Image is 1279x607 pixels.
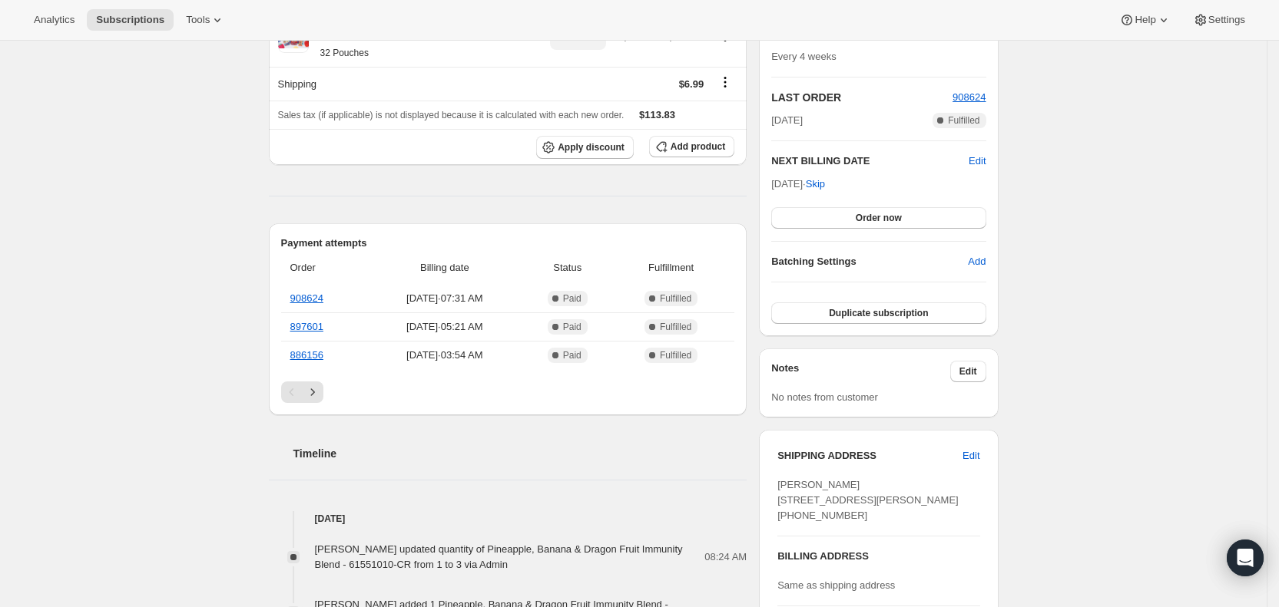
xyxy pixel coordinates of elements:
span: Add [968,254,986,269]
a: 886156 [290,349,323,361]
span: Sales tax (if applicable) is not displayed because it is calculated with each new order. [278,110,625,120]
h2: Payment attempts [281,236,735,251]
h3: Notes [771,361,950,382]
button: Add [959,249,995,274]
span: $6.99 [679,78,704,90]
h4: [DATE] [269,511,747,526]
button: Edit [953,444,989,468]
span: 08:24 AM [704,549,747,565]
span: [PERSON_NAME] updated quantity of Pineapple, Banana & Dragon Fruit Immunity Blend - 61551010-CR f... [315,543,683,570]
h6: Batching Settings [771,254,968,269]
a: 908624 [953,91,986,103]
button: Skip [797,172,834,196]
button: Tools [177,9,234,31]
span: $113.83 [639,109,675,120]
span: Fulfilled [660,321,691,333]
button: Duplicate subscription [771,302,986,324]
span: Duplicate subscription [829,307,928,319]
span: Edit [959,365,977,378]
span: Order now [856,212,902,224]
nav: Pagination [281,381,735,403]
span: Edit [963,448,979,463]
span: Same as shipping address [777,579,895,591]
span: Add product [671,140,725,153]
span: No notes from customer [771,391,878,403]
th: Shipping [269,67,545,101]
span: [DATE] [771,113,803,128]
h2: NEXT BILLING DATE [771,153,969,169]
button: Edit [969,153,986,169]
span: Paid [563,321,582,333]
small: 32 Pouches [320,48,369,58]
h2: Timeline [293,446,747,461]
span: Fulfilled [660,292,691,305]
button: Next [302,381,323,403]
span: Status [527,260,608,275]
div: Open Intercom Messenger [1227,539,1264,576]
span: Analytics [34,14,75,26]
a: 897601 [290,321,323,332]
button: Edit [950,361,986,382]
button: Order now [771,207,986,229]
button: Help [1110,9,1180,31]
button: Apply discount [536,136,634,159]
button: Shipping actions [713,74,737,91]
span: Fulfilled [948,114,979,127]
button: Subscriptions [87,9,174,31]
span: [DATE] · 03:54 AM [371,348,518,363]
button: Analytics [25,9,84,31]
span: Skip [806,176,825,192]
button: 908624 [953,90,986,105]
button: Add product [649,136,734,157]
span: Billing date [371,260,518,275]
span: Fulfillment [617,260,725,275]
h2: LAST ORDER [771,90,953,105]
h3: BILLING ADDRESS [777,549,979,564]
button: Settings [1184,9,1254,31]
span: Tools [186,14,210,26]
span: Subscriptions [96,14,164,26]
span: [DATE] · 07:31 AM [371,291,518,306]
span: [DATE] · [771,178,825,190]
span: Paid [563,292,582,305]
h3: SHIPPING ADDRESS [777,448,963,463]
span: Paid [563,349,582,361]
th: Order [281,251,367,285]
span: Apply discount [558,141,625,153]
a: 908624 [290,292,323,304]
span: Settings [1208,14,1245,26]
span: Every 4 weeks [771,51,837,62]
span: Help [1135,14,1155,26]
span: [PERSON_NAME] [STREET_ADDRESS][PERSON_NAME] [PHONE_NUMBER] [777,479,959,521]
span: Fulfilled [660,349,691,361]
span: [DATE] · 05:21 AM [371,319,518,335]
